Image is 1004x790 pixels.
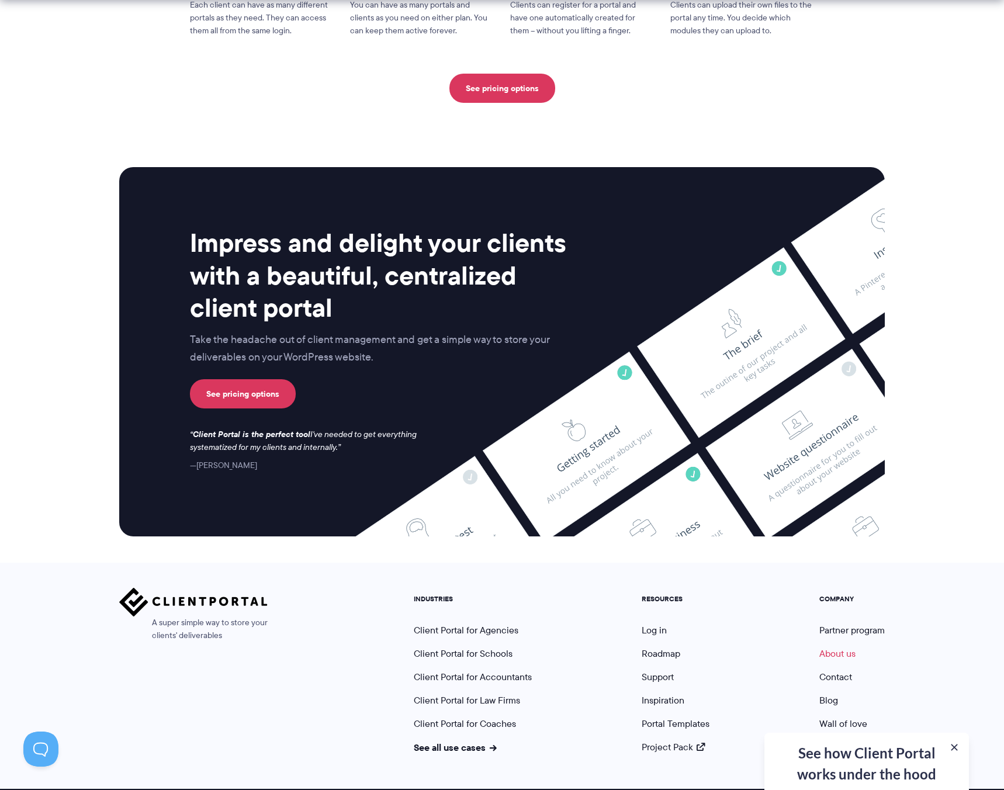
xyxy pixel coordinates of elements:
[642,623,667,637] a: Log in
[819,670,852,684] a: Contact
[119,616,268,642] span: A super simple way to store your clients' deliverables
[414,717,516,730] a: Client Portal for Coaches
[819,623,885,637] a: Partner program
[819,595,885,603] h5: COMPANY
[190,227,574,324] h2: Impress and delight your clients with a beautiful, centralized client portal
[414,647,513,660] a: Client Portal for Schools
[190,331,574,366] p: Take the headache out of client management and get a simple way to store your deliverables on you...
[414,623,518,637] a: Client Portal for Agencies
[193,428,310,441] strong: Client Portal is the perfect tool
[642,647,680,660] a: Roadmap
[190,459,257,471] cite: [PERSON_NAME]
[819,647,856,660] a: About us
[642,694,684,707] a: Inspiration
[414,670,532,684] a: Client Portal for Accountants
[414,694,520,707] a: Client Portal for Law Firms
[190,379,296,408] a: See pricing options
[414,595,532,603] h5: INDUSTRIES
[23,732,58,767] iframe: Toggle Customer Support
[642,670,674,684] a: Support
[414,740,497,754] a: See all use cases
[819,717,867,730] a: Wall of love
[819,694,838,707] a: Blog
[642,717,709,730] a: Portal Templates
[642,595,709,603] h5: RESOURCES
[642,740,705,754] a: Project Pack
[449,74,555,103] a: See pricing options
[190,428,428,454] p: I've needed to get everything systematized for my clients and internally.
